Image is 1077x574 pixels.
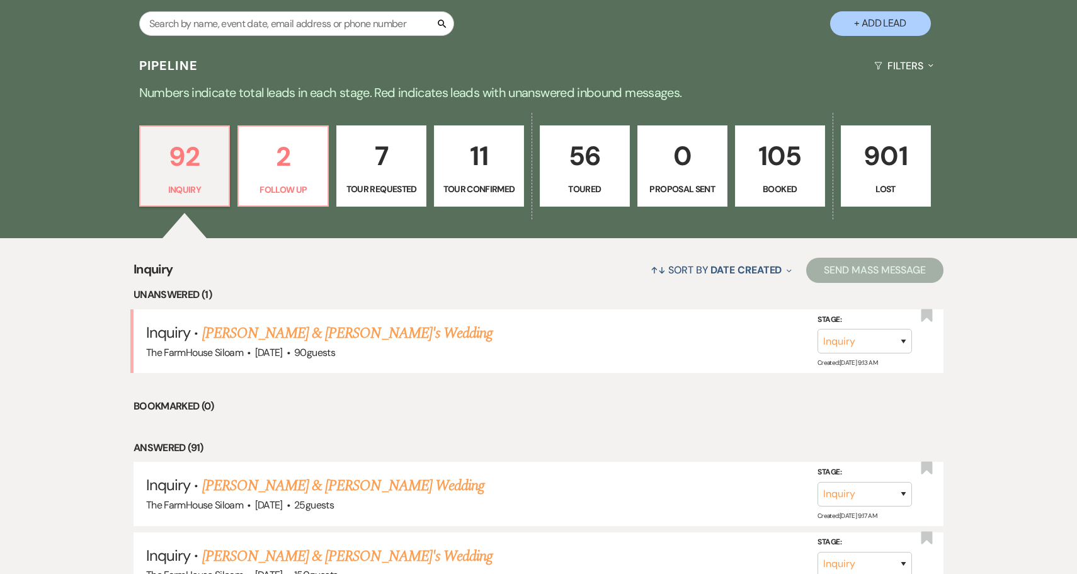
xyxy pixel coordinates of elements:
button: Send Mass Message [806,258,943,283]
span: Date Created [710,263,782,277]
label: Stage: [818,313,912,326]
input: Search by name, event date, email address or phone number [139,11,454,36]
a: 901Lost [841,125,931,207]
p: Lost [849,182,923,196]
span: Created: [DATE] 9:13 AM [818,359,877,367]
span: Inquiry [146,323,190,342]
p: Tour Confirmed [442,182,516,196]
span: Inquiry [146,475,190,495]
a: 11Tour Confirmed [434,125,524,207]
button: Sort By Date Created [646,253,797,287]
p: 92 [148,135,222,178]
p: Toured [548,182,622,196]
label: Stage: [818,466,912,479]
p: 7 [345,135,418,177]
a: [PERSON_NAME] & [PERSON_NAME] Wedding [202,474,484,497]
a: 56Toured [540,125,630,207]
span: Inquiry [146,546,190,565]
a: 105Booked [735,125,825,207]
label: Stage: [818,536,912,549]
a: 7Tour Requested [336,125,426,207]
p: 901 [849,135,923,177]
span: [DATE] [255,346,283,359]
p: Booked [743,182,817,196]
span: Created: [DATE] 9:17 AM [818,511,877,519]
a: [PERSON_NAME] & [PERSON_NAME]'s Wedding [202,322,493,345]
p: Proposal Sent [646,182,719,196]
li: Answered (91) [134,440,943,456]
a: [PERSON_NAME] & [PERSON_NAME]'s Wedding [202,545,493,568]
span: Inquiry [134,260,173,287]
a: 2Follow Up [237,125,329,207]
li: Unanswered (1) [134,287,943,303]
span: 90 guests [294,346,335,359]
a: 0Proposal Sent [637,125,727,207]
span: The FarmHouse Siloam [146,498,243,512]
button: Filters [869,49,938,83]
span: ↑↓ [651,263,666,277]
button: + Add Lead [830,11,931,36]
p: 2 [246,135,320,178]
p: 56 [548,135,622,177]
p: Follow Up [246,183,320,197]
p: Numbers indicate total leads in each stage. Red indicates leads with unanswered inbound messages. [85,83,992,103]
p: 11 [442,135,516,177]
a: 92Inquiry [139,125,231,207]
li: Bookmarked (0) [134,398,943,415]
span: The FarmHouse Siloam [146,346,243,359]
span: [DATE] [255,498,283,512]
p: Tour Requested [345,182,418,196]
span: 25 guests [294,498,334,512]
p: 105 [743,135,817,177]
p: Inquiry [148,183,222,197]
p: 0 [646,135,719,177]
h3: Pipeline [139,57,198,74]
